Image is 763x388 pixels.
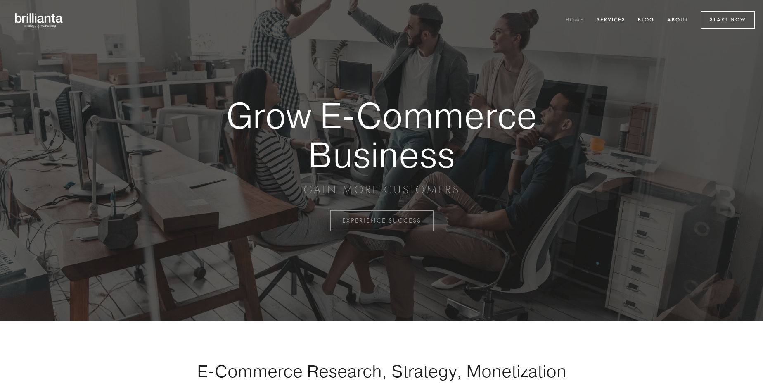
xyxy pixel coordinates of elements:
strong: Grow E-Commerce Business [197,96,566,174]
a: Services [591,14,631,27]
h1: E-Commerce Research, Strategy, Monetization [171,361,592,381]
a: Home [560,14,589,27]
p: GAIN MORE CUSTOMERS [197,182,566,197]
img: brillianta - research, strategy, marketing [8,8,70,32]
a: About [662,14,694,27]
a: Blog [633,14,660,27]
a: Start Now [701,11,755,29]
a: EXPERIENCE SUCCESS [330,210,434,231]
